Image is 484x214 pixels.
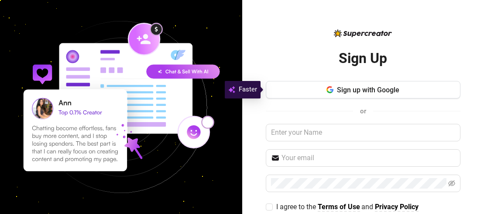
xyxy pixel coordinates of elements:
span: Sign up with Google [337,86,399,94]
strong: Privacy Policy [375,203,419,211]
span: or [360,107,366,115]
img: logo-BBDzfeDw.svg [334,29,392,37]
span: Faster [239,84,257,95]
button: Sign up with Google [266,81,460,98]
span: I agree to the [276,203,318,211]
h2: Sign Up [339,49,387,67]
input: Your email [281,153,455,163]
strong: Terms of Use [318,203,360,211]
a: Privacy Policy [375,203,419,212]
a: Terms of Use [318,203,360,212]
img: svg%3e [228,84,235,95]
span: eye-invisible [448,180,455,187]
input: Enter your Name [266,124,460,141]
span: and [361,203,375,211]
